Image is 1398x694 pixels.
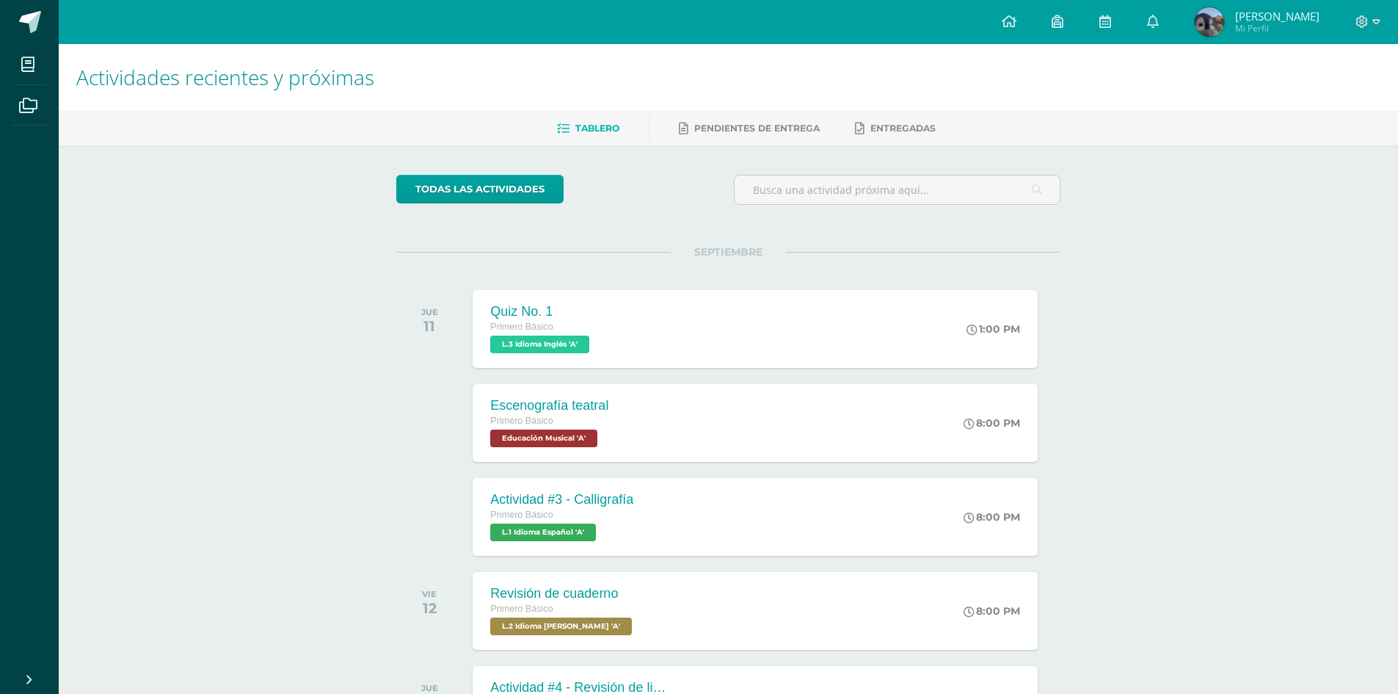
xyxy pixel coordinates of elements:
span: SEPTIEMBRE [671,245,786,259]
span: [PERSON_NAME] [1235,9,1319,24]
a: Pendientes de entrega [679,117,820,140]
div: JUE [421,683,438,693]
span: Entregadas [870,123,936,134]
span: Primero Básico [490,604,553,614]
a: Tablero [557,117,619,140]
div: JUE [421,307,438,317]
span: Mi Perfil [1235,22,1319,35]
img: 61f51aae5a79f36168ee7b4e0f76c407.png [1195,7,1224,37]
div: Revisión de cuaderno [490,586,636,601]
div: VIE [422,589,437,599]
span: Actividades recientes y próximas [76,63,374,91]
div: 8:00 PM [964,604,1020,618]
span: Primero Básico [490,416,553,426]
div: Escenografía teatral [490,398,608,413]
a: Entregadas [855,117,936,140]
span: Tablero [575,123,619,134]
span: L.2 Idioma Maya Kaqchikel 'A' [490,618,632,635]
span: L.1 Idioma Español 'A' [490,524,596,541]
div: Actividad #3 - Calligrafía [490,492,633,507]
span: Educación Musical 'A' [490,430,597,447]
div: Quiz No. 1 [490,304,593,319]
span: Pendientes de entrega [694,123,820,134]
span: L.3 Idioma Inglés 'A' [490,336,589,353]
div: 8:00 PM [964,416,1020,430]
span: Primero Básico [490,510,553,520]
div: 8:00 PM [964,510,1020,524]
div: 1:00 PM [966,322,1020,336]
span: Primero Básico [490,322,553,332]
div: 12 [422,599,437,617]
a: todas las Actividades [396,175,564,203]
div: 11 [421,317,438,335]
input: Busca una actividad próxima aquí... [735,176,1060,204]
